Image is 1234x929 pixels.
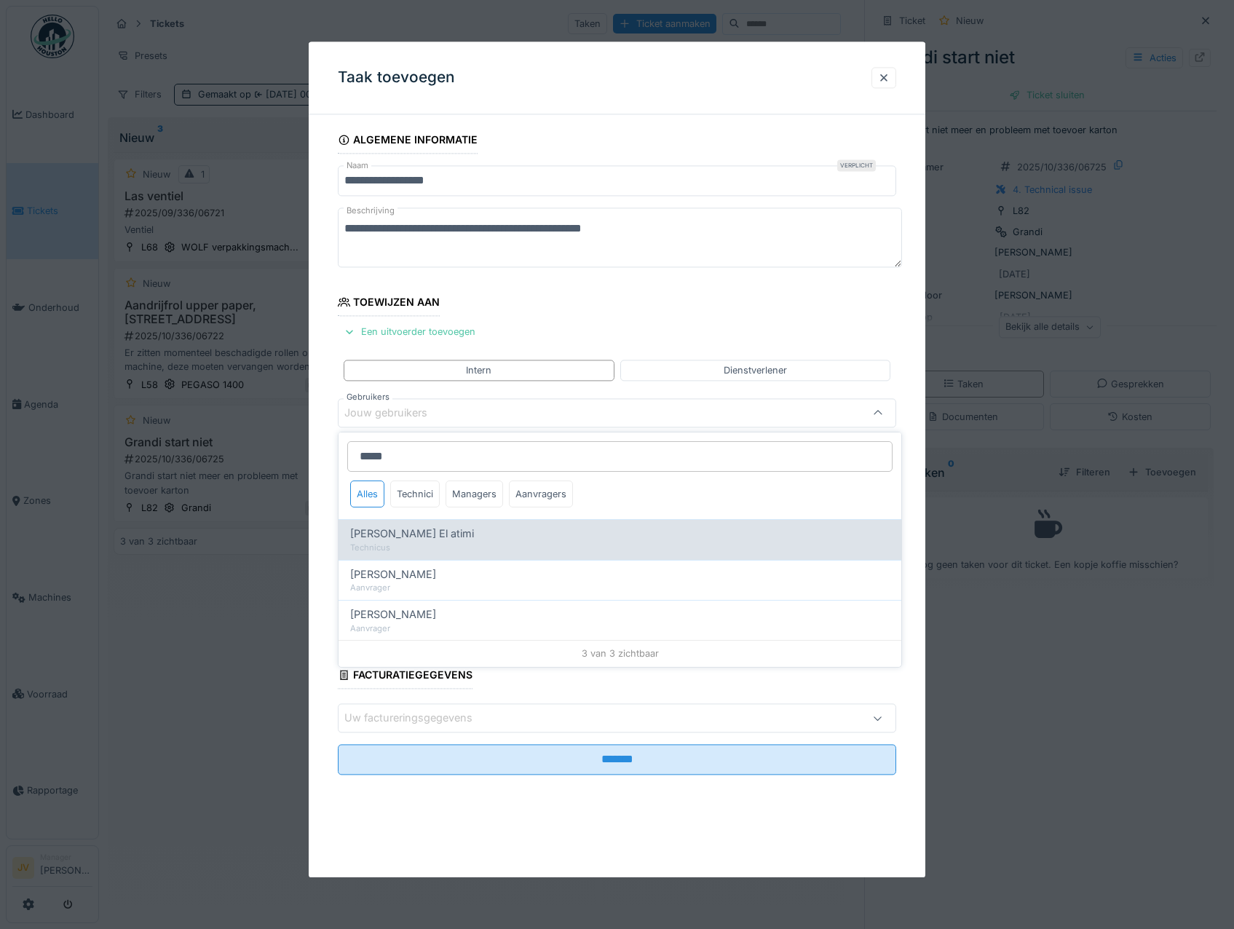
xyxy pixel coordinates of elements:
div: Facturatiegegevens [338,665,473,689]
div: 3 van 3 zichtbaar [339,640,901,666]
div: Een uitvoerder toevoegen [338,323,481,342]
div: Aanvrager [350,582,890,594]
div: Technici [390,481,440,507]
div: Dienstverlener [724,363,787,377]
div: Algemene informatie [338,129,478,154]
h3: Taak toevoegen [338,68,455,87]
span: [PERSON_NAME] El atimi [350,526,474,542]
div: Alles [350,481,384,507]
div: Jouw gebruikers [344,405,448,421]
div: Technicus [350,542,890,554]
label: Gebruikers [344,391,392,403]
div: Managers [446,481,503,507]
div: Intern [466,363,491,377]
div: Verplicht [837,160,876,172]
label: Naam [344,160,371,173]
label: Beschrijving [344,202,398,221]
div: Aanvrager [350,622,890,635]
div: Toewijzen aan [338,292,440,317]
div: Uw factureringsgegevens [344,711,493,727]
div: Aanvragers [509,481,573,507]
span: [PERSON_NAME] [350,566,436,582]
span: [PERSON_NAME] [350,606,436,622]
